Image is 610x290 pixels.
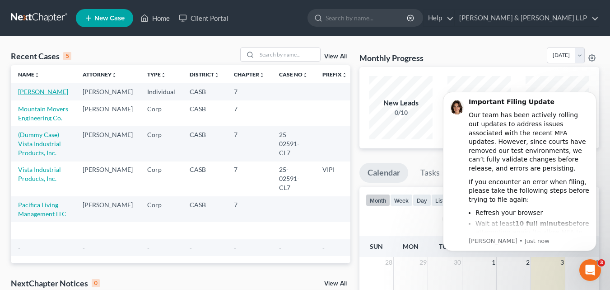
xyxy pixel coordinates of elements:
[303,72,308,78] i: unfold_more
[322,244,325,252] span: -
[18,105,68,122] a: Mountain Movers Engineering Co.
[140,126,182,161] td: Corp
[174,10,233,26] a: Client Portal
[324,280,347,287] a: View All
[18,166,61,182] a: Vista Industrial Products, Inc.
[182,126,227,161] td: CASB
[11,278,100,289] div: NextChapter Notices
[227,100,272,126] td: 7
[384,257,393,268] span: 28
[140,196,182,222] td: Corp
[63,52,71,60] div: 5
[227,162,272,196] td: 7
[369,108,433,117] div: 0/10
[322,71,347,78] a: Prefixunfold_more
[234,244,236,252] span: -
[182,162,227,196] td: CASB
[579,259,601,281] iframe: Intercom live chat
[412,163,448,183] a: Tasks
[182,196,227,222] td: CASB
[83,244,85,252] span: -
[272,126,315,161] td: 25-02591-CL7
[326,10,408,26] input: Search by name...
[34,72,40,78] i: unfold_more
[190,71,219,78] a: Districtunfold_more
[234,71,265,78] a: Chapterunfold_more
[18,201,66,218] a: Pacifica Living Management LLC
[234,227,236,234] span: -
[598,259,605,266] span: 3
[370,242,383,250] span: Sun
[18,88,68,95] a: [PERSON_NAME]
[279,227,281,234] span: -
[18,227,20,234] span: -
[259,72,265,78] i: unfold_more
[182,83,227,100] td: CASB
[182,100,227,126] td: CASB
[455,10,599,26] a: [PERSON_NAME] & [PERSON_NAME] LLP
[75,162,140,196] td: [PERSON_NAME]
[147,227,149,234] span: -
[413,194,431,206] button: day
[257,48,320,61] input: Search by name...
[147,244,149,252] span: -
[75,126,140,161] td: [PERSON_NAME]
[94,15,125,22] span: New Case
[140,83,182,100] td: Individual
[322,227,325,234] span: -
[403,242,419,250] span: Mon
[279,244,281,252] span: -
[227,83,272,100] td: 7
[18,244,20,252] span: -
[18,71,40,78] a: Nameunfold_more
[214,72,219,78] i: unfold_more
[83,71,117,78] a: Attorneyunfold_more
[324,53,347,60] a: View All
[18,131,61,157] a: (Dummy Case) Vista Industrial Products, Inc.
[227,196,272,222] td: 7
[75,100,140,126] td: [PERSON_NAME]
[75,83,140,100] td: [PERSON_NAME]
[92,279,100,287] div: 0
[161,72,166,78] i: unfold_more
[342,72,347,78] i: unfold_more
[429,81,610,285] iframe: Intercom notifications message
[279,71,308,78] a: Case Nounfold_more
[390,194,413,206] button: week
[227,126,272,161] td: 7
[75,196,140,222] td: [PERSON_NAME]
[190,227,192,234] span: -
[366,194,390,206] button: month
[136,10,174,26] a: Home
[147,71,166,78] a: Typeunfold_more
[140,162,182,196] td: Corp
[190,244,192,252] span: -
[272,162,315,196] td: 25-02591-CL7
[83,227,85,234] span: -
[359,163,408,183] a: Calendar
[315,162,354,196] td: VIPI
[359,52,424,63] h3: Monthly Progress
[112,72,117,78] i: unfold_more
[419,257,428,268] span: 29
[140,100,182,126] td: Corp
[369,98,433,108] div: New Leads
[11,51,71,62] div: Recent Cases
[424,10,454,26] a: Help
